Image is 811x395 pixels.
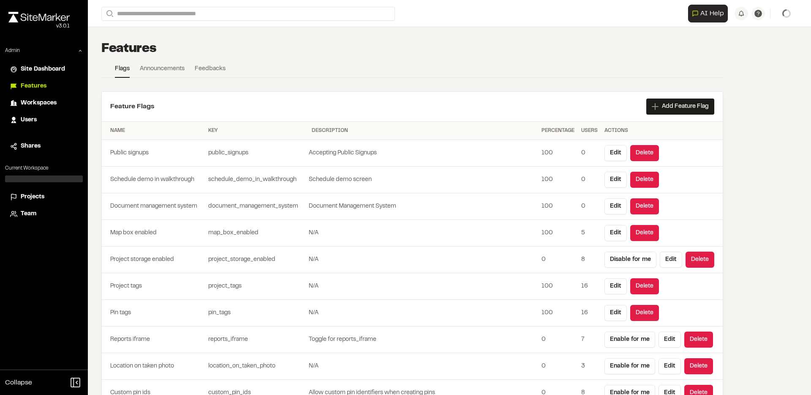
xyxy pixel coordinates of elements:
div: Oh geez...please don't... [8,22,70,30]
button: Delete [630,145,659,161]
td: 3 [578,353,601,380]
button: Edit [604,305,627,321]
td: public_signups [205,140,308,167]
td: Project storage enabled [102,247,205,273]
div: Name [110,127,201,134]
td: N/A [308,300,538,326]
button: Delete [684,332,713,348]
td: N/A [308,220,538,247]
button: Search [101,7,117,21]
button: Edit [604,278,627,294]
td: 16 [578,273,601,300]
div: Description [312,127,535,134]
td: Pin tags [102,300,205,326]
button: Edit [604,172,627,188]
button: Edit [604,198,627,214]
td: 0 [578,140,601,167]
td: 100 [538,300,578,326]
h2: Feature Flags [110,101,154,112]
button: Delete [684,358,713,374]
button: Edit [659,358,681,374]
td: Project tags [102,273,205,300]
td: location_on_taken_photo [205,353,308,380]
button: Open AI Assistant [688,5,728,22]
span: Projects [21,192,44,202]
div: Key [208,127,305,134]
button: Delete [630,198,659,214]
td: Schedule demo screen [308,167,538,193]
td: 0 [578,193,601,220]
td: N/A [308,247,538,273]
div: Open AI Assistant [688,5,731,22]
button: Edit [660,252,682,268]
td: 16 [578,300,601,326]
span: Users [21,115,37,125]
a: Flags [115,64,130,78]
td: pin_tags [205,300,308,326]
span: Workspaces [21,99,57,108]
a: Workspaces [10,99,78,108]
td: N/A [308,353,538,380]
td: reports_iframe [205,326,308,353]
button: Delete [630,225,659,241]
span: Team [21,209,36,219]
img: rebrand.png [8,12,70,22]
p: Admin [5,47,20,55]
td: schedule_demo_in_walkthrough [205,167,308,193]
td: 0 [538,353,578,380]
td: project_storage_enabled [205,247,308,273]
a: Projects [10,192,78,202]
td: Toggle for reports_iframe [308,326,538,353]
p: Current Workspace [5,165,83,172]
button: Edit [604,225,627,241]
td: 100 [538,193,578,220]
td: Location on taken photo [102,353,205,380]
a: Shares [10,142,78,151]
td: 7 [578,326,601,353]
td: Document Management System [308,193,538,220]
button: Disable for me [604,252,656,268]
div: Actions [604,127,714,134]
td: Accepting Public Signups [308,140,538,167]
td: 8 [578,247,601,273]
td: 0 [538,247,578,273]
button: Edit [659,332,681,348]
td: Schedule demo in walkthrough [102,167,205,193]
td: Map box enabled [102,220,205,247]
a: Feedbacks [195,64,226,77]
div: Users [581,127,598,134]
td: N/A [308,273,538,300]
button: Delete [630,278,659,294]
a: Team [10,209,78,219]
td: 100 [538,140,578,167]
span: Site Dashboard [21,65,65,74]
span: Shares [21,142,41,151]
a: Features [10,82,78,91]
td: Public signups [102,140,205,167]
span: Features [21,82,46,91]
td: project_tags [205,273,308,300]
td: 100 [538,167,578,193]
td: 100 [538,220,578,247]
td: 0 [538,326,578,353]
td: 0 [578,167,601,193]
button: Enable for me [604,358,655,374]
a: Users [10,115,78,125]
a: Site Dashboard [10,65,78,74]
div: Percentage [542,127,574,134]
td: Document management system [102,193,205,220]
span: AI Help [700,8,724,19]
td: Reports iframe [102,326,205,353]
td: 5 [578,220,601,247]
button: Delete [686,252,714,268]
h1: Features [101,41,157,58]
button: Delete [630,172,659,188]
button: Enable for me [604,332,655,348]
button: Delete [630,305,659,321]
span: Add Feature Flag [662,102,709,111]
button: Edit [604,145,627,161]
td: map_box_enabled [205,220,308,247]
span: Collapse [5,378,32,388]
td: 100 [538,273,578,300]
td: document_management_system [205,193,308,220]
